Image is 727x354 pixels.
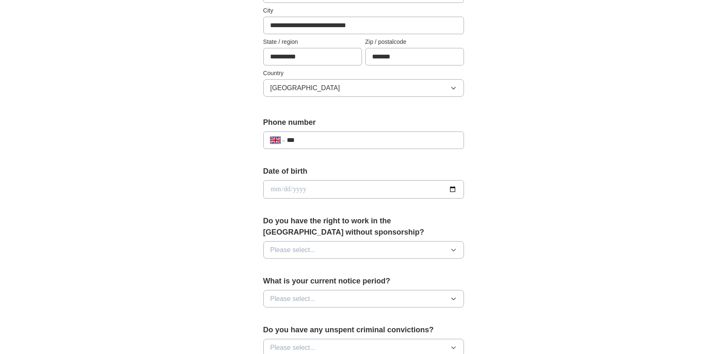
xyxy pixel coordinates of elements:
label: City [263,6,464,15]
button: [GEOGRAPHIC_DATA] [263,79,464,97]
label: Zip / postalcode [365,38,464,46]
span: Please select... [270,343,316,353]
label: State / region [263,38,362,46]
span: [GEOGRAPHIC_DATA] [270,83,340,93]
label: What is your current notice period? [263,276,464,287]
span: Please select... [270,245,316,255]
label: Phone number [263,117,464,128]
button: Please select... [263,290,464,308]
label: Date of birth [263,166,464,177]
label: Country [263,69,464,78]
button: Please select... [263,241,464,259]
span: Please select... [270,294,316,304]
label: Do you have the right to work in the [GEOGRAPHIC_DATA] without sponsorship? [263,215,464,238]
label: Do you have any unspent criminal convictions? [263,324,464,336]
